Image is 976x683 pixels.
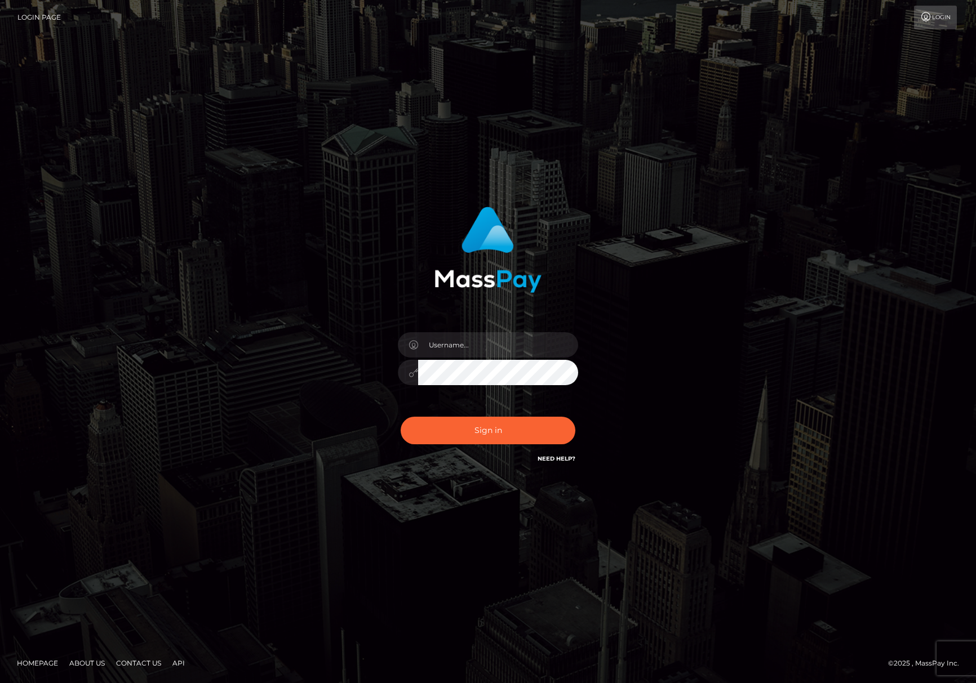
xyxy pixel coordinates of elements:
[65,654,109,672] a: About Us
[401,417,575,444] button: Sign in
[112,654,166,672] a: Contact Us
[168,654,189,672] a: API
[538,455,575,462] a: Need Help?
[914,6,957,29] a: Login
[12,654,63,672] a: Homepage
[17,6,61,29] a: Login Page
[418,332,578,358] input: Username...
[434,207,542,293] img: MassPay Login
[888,657,968,669] div: © 2025 , MassPay Inc.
